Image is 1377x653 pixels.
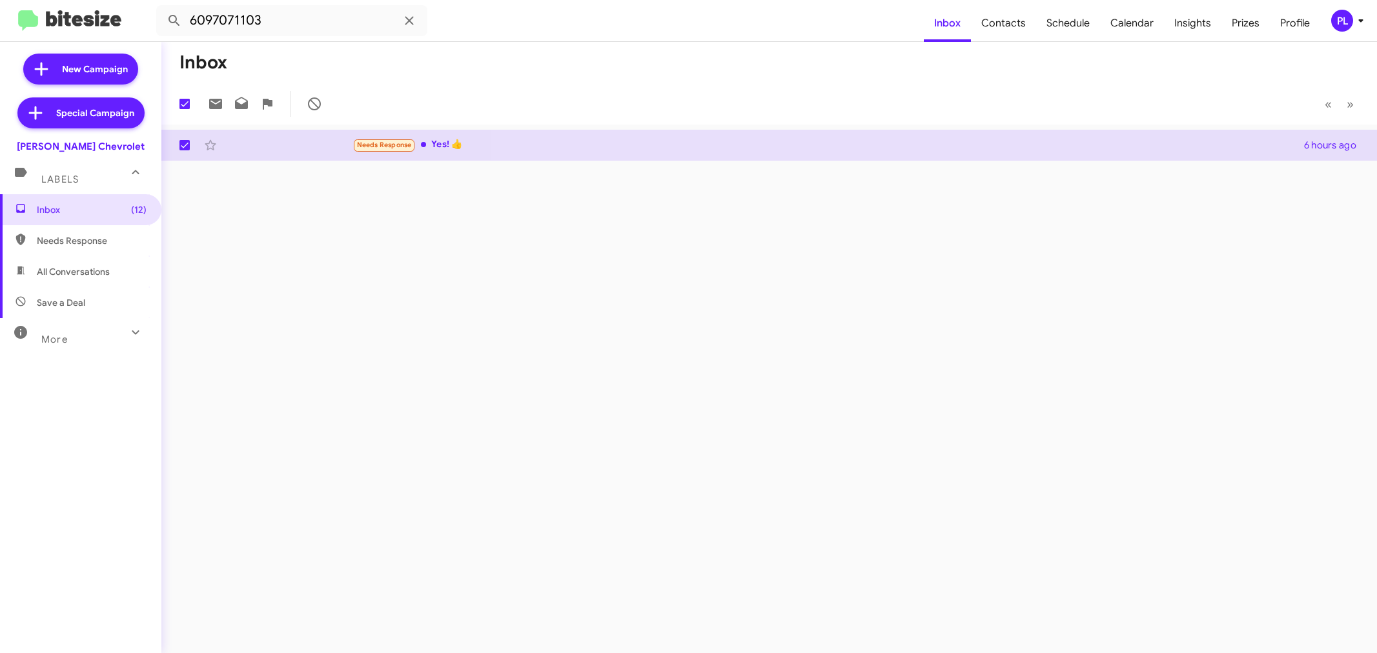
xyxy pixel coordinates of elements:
div: Yes! 👍 [352,137,1303,152]
a: Schedule [1036,5,1100,42]
a: Calendar [1100,5,1164,42]
a: Insights [1164,5,1221,42]
span: Inbox [37,203,147,216]
a: Special Campaign [17,97,145,128]
div: PL [1331,10,1353,32]
button: Next [1339,91,1362,117]
span: Labels [41,174,79,185]
button: PL [1320,10,1363,32]
span: Special Campaign [56,106,134,119]
span: « [1325,96,1332,112]
span: Save a Deal [37,296,85,309]
nav: Page navigation example [1318,91,1362,117]
div: [PERSON_NAME] Chevrolet [17,140,145,153]
input: Search [156,5,427,36]
span: All Conversations [37,265,110,278]
span: Needs Response [37,234,147,247]
span: Needs Response [357,141,412,149]
a: Contacts [971,5,1036,42]
a: Profile [1270,5,1320,42]
span: New Campaign [62,63,128,75]
h1: Inbox [179,52,227,73]
span: » [1347,96,1354,112]
button: Previous [1317,91,1340,117]
a: New Campaign [23,54,138,85]
span: (12) [131,203,147,216]
a: Inbox [924,5,971,42]
div: 6 hours ago [1303,139,1367,152]
span: More [41,334,68,345]
a: Prizes [1221,5,1270,42]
